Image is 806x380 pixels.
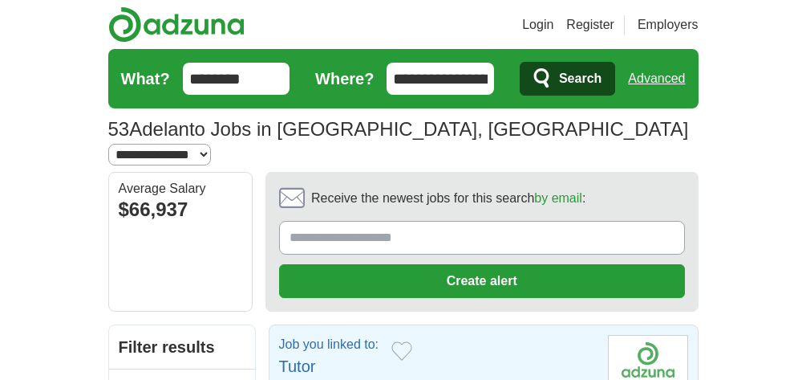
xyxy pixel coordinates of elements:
[108,118,689,140] h1: Adelanto Jobs in [GEOGRAPHIC_DATA], [GEOGRAPHIC_DATA]
[520,62,615,96] button: Search
[119,195,242,224] div: $66,937
[315,67,374,91] label: Where?
[522,15,553,35] a: Login
[108,6,245,43] img: Adzuna logo
[628,63,685,95] a: Advanced
[279,358,316,375] a: Tutor
[279,335,379,354] p: Job you linked to:
[109,325,255,369] h2: Filter results
[119,182,242,195] div: Average Salary
[121,67,170,91] label: What?
[279,264,685,298] button: Create alert
[559,63,601,95] span: Search
[391,341,412,361] button: Add to favorite jobs
[108,115,130,144] span: 53
[566,15,614,35] a: Register
[311,189,585,208] span: Receive the newest jobs for this search :
[534,191,582,205] a: by email
[638,15,699,35] a: Employers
